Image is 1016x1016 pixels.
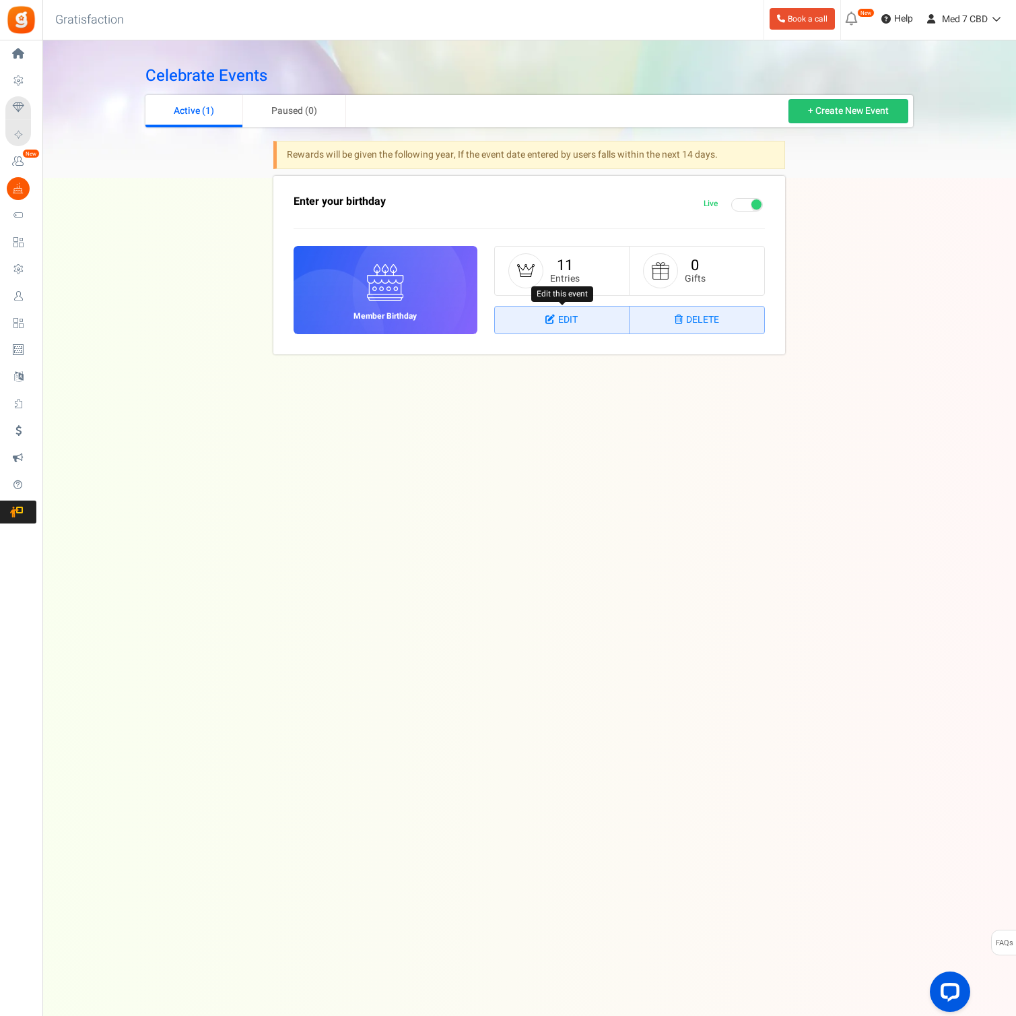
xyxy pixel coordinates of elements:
[857,8,875,18] em: New
[630,307,764,334] a: Delete
[273,141,785,169] div: Rewards will be given the following year, If the event date entered by users falls within the nex...
[557,255,573,276] a: 11
[891,12,913,26] span: Help
[876,8,918,30] a: Help
[5,150,36,173] a: New
[6,5,36,35] img: Gratisfaction
[685,274,706,284] small: Gifts
[294,196,671,208] h3: Enter your birthday
[22,149,40,158] em: New
[995,930,1013,956] span: FAQs
[531,286,593,302] div: Edit this event
[40,7,139,34] h3: Gratisfaction
[691,255,699,276] a: 0
[145,95,243,127] a: Active (1)
[145,67,913,85] h2: Celebrate Events
[343,312,427,321] h6: Member Birthday
[495,307,630,334] a: Edit
[550,274,580,284] small: Entries
[704,198,718,210] span: Live
[788,99,908,123] a: + Create New Event
[770,8,835,30] a: Book a call
[243,95,346,127] a: Paused (0)
[942,12,988,26] span: Med 7 CBD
